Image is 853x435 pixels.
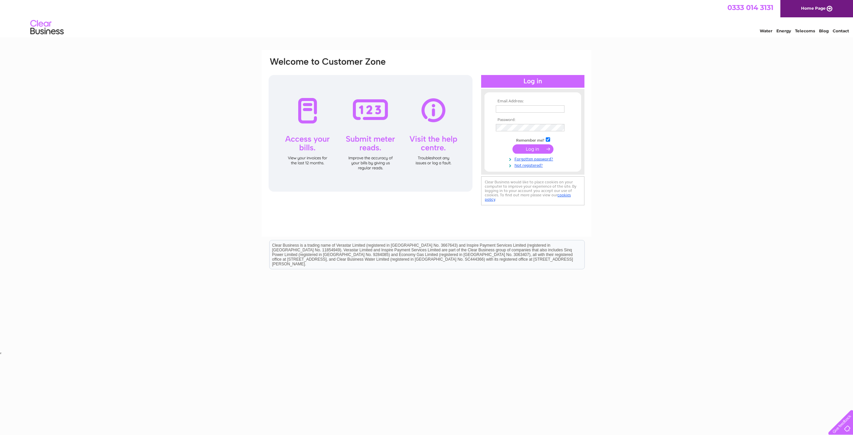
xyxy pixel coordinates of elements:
a: Energy [776,28,791,33]
div: Clear Business is a trading name of Verastar Limited (registered in [GEOGRAPHIC_DATA] No. 3667643... [270,4,584,32]
a: cookies policy [485,193,571,202]
a: Forgotten password? [496,155,571,162]
img: logo.png [30,17,64,38]
th: Password: [494,118,571,122]
a: Not registered? [496,162,571,168]
a: Blog [819,28,829,33]
a: Contact [833,28,849,33]
td: Remember me? [494,136,571,143]
input: Submit [512,144,553,154]
a: 0333 014 3131 [727,3,773,12]
div: Clear Business would like to place cookies on your computer to improve your experience of the sit... [481,176,584,205]
a: Water [760,28,772,33]
a: Telecoms [795,28,815,33]
th: Email Address: [494,99,571,104]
